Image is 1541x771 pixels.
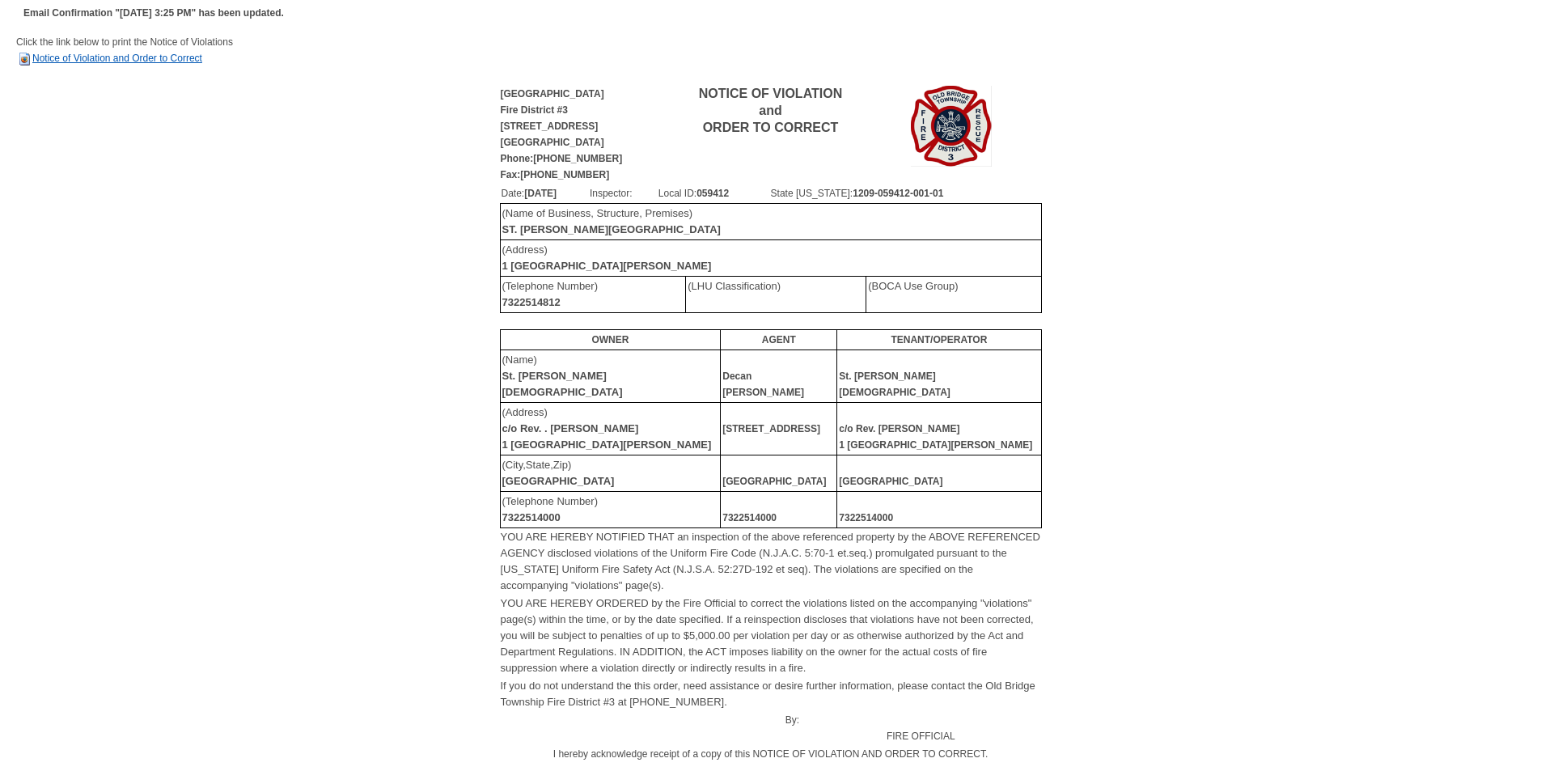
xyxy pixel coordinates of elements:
b: 7322514000 [839,512,893,523]
font: (City,State,Zip) [502,459,615,487]
font: If you do not understand the this order, need assistance or desire further information, please co... [501,680,1035,708]
font: (Address) [502,406,712,451]
td: Local ID: [658,184,770,202]
b: [STREET_ADDRESS] [722,423,820,434]
b: TENANT/OPERATOR [891,334,987,345]
font: YOU ARE HEREBY ORDERED by the Fire Official to correct the violations listed on the accompanying ... [501,597,1034,674]
b: 7322514812 [502,296,561,308]
b: ST. [PERSON_NAME][GEOGRAPHIC_DATA] [502,223,721,235]
b: St. [PERSON_NAME][DEMOGRAPHIC_DATA] [839,371,950,398]
b: [GEOGRAPHIC_DATA] Fire District #3 [STREET_ADDRESS] [GEOGRAPHIC_DATA] Phone:[PHONE_NUMBER] Fax:[P... [501,88,623,180]
font: (Telephone Number) [502,280,599,308]
b: 1 [GEOGRAPHIC_DATA][PERSON_NAME] [502,260,712,272]
a: Notice of Violation and Order to Correct [16,53,202,64]
img: HTML Document [16,51,32,67]
font: YOU ARE HEREBY NOTIFIED THAT an inspection of the above referenced property by the ABOVE REFERENC... [501,531,1040,591]
b: AGENT [762,334,796,345]
font: (Name) [502,354,623,398]
font: (Telephone Number) [502,495,599,523]
b: [GEOGRAPHIC_DATA] [839,476,942,487]
td: By: [500,711,801,745]
span: Click the link below to print the Notice of Violations [16,36,233,64]
b: St. [PERSON_NAME][DEMOGRAPHIC_DATA] [502,370,623,398]
font: (BOCA Use Group) [868,280,958,292]
b: [GEOGRAPHIC_DATA] [722,476,826,487]
b: 7322514000 [502,511,561,523]
img: Image [911,86,992,167]
b: 7322514000 [722,512,777,523]
td: I hereby acknowledge receipt of a copy of this NOTICE OF VIOLATION AND ORDER TO CORRECT. [500,745,1042,763]
td: Email Confirmation "[DATE] 3:25 PM" has been updated. [21,2,286,23]
b: 1209-059412-001-01 [853,188,943,199]
b: Decan [PERSON_NAME] [722,371,804,398]
font: (LHU Classification) [688,280,781,292]
b: c/o Rev. [PERSON_NAME] 1 [GEOGRAPHIC_DATA][PERSON_NAME] [839,423,1032,451]
b: c/o Rev. . [PERSON_NAME] 1 [GEOGRAPHIC_DATA][PERSON_NAME] [502,422,712,451]
td: Inspector: [589,184,658,202]
b: [DATE] [524,188,557,199]
td: State [US_STATE]: [770,184,1041,202]
b: OWNER [591,334,629,345]
td: FIRE OFFICIAL [800,711,1041,745]
b: [GEOGRAPHIC_DATA] [502,475,615,487]
td: Date: [501,184,589,202]
font: (Name of Business, Structure, Premises) [502,207,721,235]
b: NOTICE OF VIOLATION and ORDER TO CORRECT [699,87,842,134]
b: 059412 [696,188,729,199]
font: (Address) [502,244,712,272]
